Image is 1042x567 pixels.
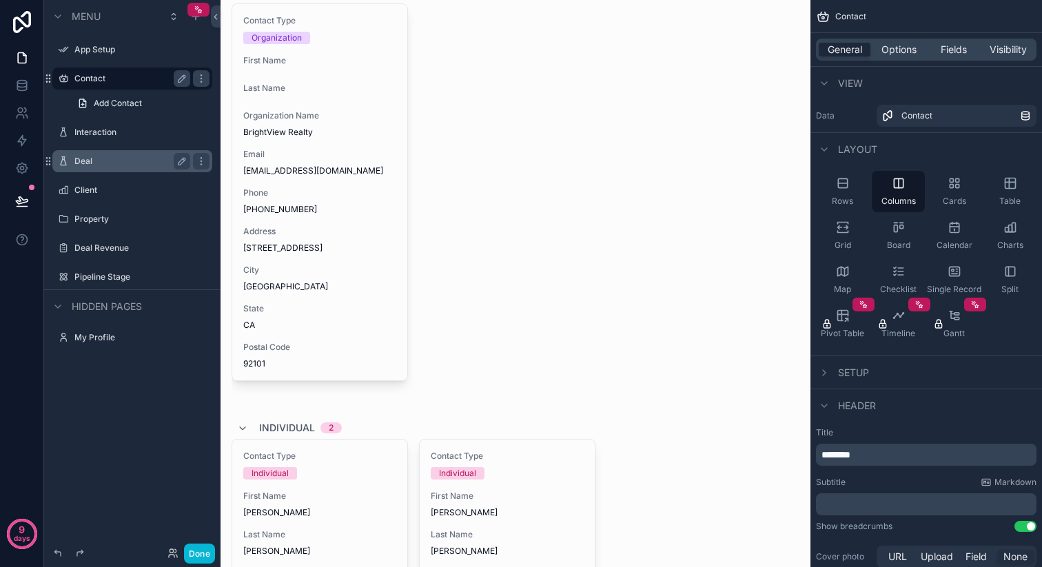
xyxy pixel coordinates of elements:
span: Timeline [881,328,915,339]
button: Map [816,259,869,300]
button: Single Record [928,259,981,300]
span: Add Contact [94,98,142,109]
button: Timeline [872,303,925,344]
div: scrollable content [816,493,1036,515]
p: 9 [19,523,25,537]
button: Calendar [928,215,981,256]
a: Contact [877,105,1036,127]
span: Hidden pages [72,300,142,313]
button: Charts [983,215,1036,256]
span: Pivot Table [821,328,864,339]
div: scrollable content [816,444,1036,466]
span: Header [838,399,876,413]
label: Pipeline Stage [74,271,210,282]
div: Show breadcrumbs [816,521,892,532]
span: Grid [835,240,851,251]
label: My Profile [74,332,210,343]
span: Fields [941,43,967,56]
label: Contact [74,73,185,84]
button: Rows [816,171,869,212]
span: Options [881,43,917,56]
button: Board [872,215,925,256]
span: Setup [838,366,869,380]
a: Markdown [981,477,1036,488]
label: Subtitle [816,477,846,488]
label: Client [74,185,210,196]
label: Property [74,214,210,225]
span: Checklist [880,284,917,295]
label: Data [816,110,871,121]
span: Rows [832,196,853,207]
button: Grid [816,215,869,256]
button: Cards [928,171,981,212]
span: Calendar [937,240,972,251]
span: Map [834,284,851,295]
label: Deal [74,156,185,167]
span: Board [887,240,910,251]
span: Charts [997,240,1023,251]
span: Cards [943,196,966,207]
button: Table [983,171,1036,212]
span: Contact [901,110,932,121]
span: Gantt [943,328,965,339]
span: Visibility [990,43,1027,56]
label: Interaction [74,127,210,138]
p: days [14,528,30,548]
span: Columns [881,196,916,207]
button: Done [184,544,215,564]
span: Contact [835,11,866,22]
span: Table [999,196,1021,207]
button: Split [983,259,1036,300]
span: Layout [838,143,877,156]
span: Menu [72,10,101,23]
button: Gantt [928,303,981,344]
label: Deal Revenue [74,243,210,254]
button: Checklist [872,259,925,300]
span: View [838,76,863,90]
span: General [828,43,862,56]
a: Add Contact [69,92,212,114]
label: App Setup [74,44,210,55]
span: Markdown [994,477,1036,488]
button: Pivot Table [816,303,869,344]
span: Split [1001,284,1019,295]
button: Columns [872,171,925,212]
span: Single Record [927,284,981,295]
label: Title [816,427,1036,438]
